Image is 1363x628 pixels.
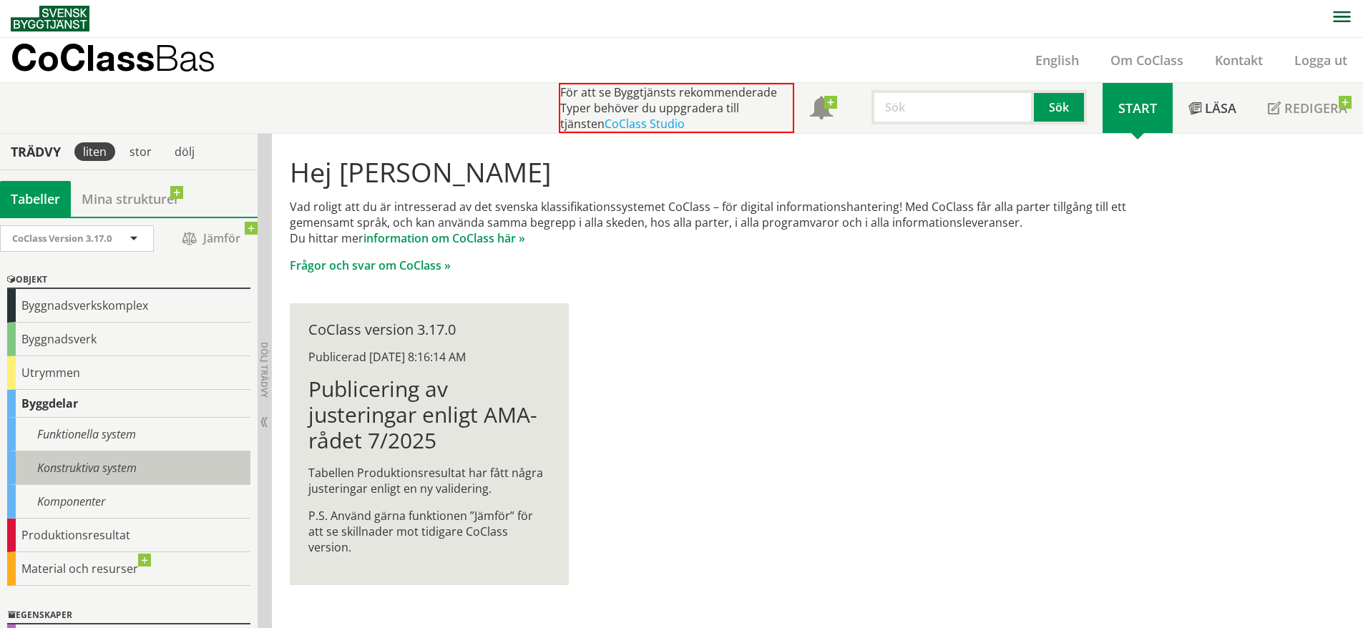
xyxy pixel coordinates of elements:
p: P.S. Använd gärna funktionen ”Jämför” för att se skillnader mot tidigare CoClass version. [308,508,549,555]
span: Start [1118,99,1157,117]
a: Läsa [1173,83,1252,133]
a: information om CoClass här » [363,230,525,246]
span: Notifikationer [810,98,833,121]
a: Redigera [1252,83,1363,133]
span: CoClass Version 3.17.0 [12,232,112,245]
div: Objekt [7,272,250,289]
input: Sök [871,90,1034,124]
span: Dölj trädvy [258,342,270,398]
a: Logga ut [1279,51,1363,69]
a: Om CoClass [1095,51,1199,69]
div: Produktionsresultat [7,519,250,552]
h1: Hej [PERSON_NAME] [290,156,1169,187]
span: Bas [155,36,215,79]
div: Material och resurser [7,552,250,586]
div: Komponenter [7,485,250,519]
h1: Publicering av justeringar enligt AMA-rådet 7/2025 [308,376,549,453]
a: Mina strukturer [71,181,190,217]
div: Trädvy [3,144,69,160]
span: Jämför [168,226,254,251]
p: CoClass [11,49,215,66]
div: Byggnadsverk [7,323,250,356]
div: stor [121,142,160,161]
a: Start [1103,83,1173,133]
a: CoClassBas [11,38,246,82]
div: Funktionella system [7,418,250,451]
p: Vad roligt att du är intresserad av det svenska klassifikationssystemet CoClass – för digital inf... [290,199,1169,246]
div: För att se Byggtjänsts rekommenderade Typer behöver du uppgradera till tjänsten [559,83,794,133]
div: Byggdelar [7,390,250,418]
div: liten [74,142,115,161]
a: Kontakt [1199,51,1279,69]
div: Egenskaper [7,607,250,624]
div: dölj [166,142,203,161]
div: Publicerad [DATE] 8:16:14 AM [308,349,549,365]
a: English [1020,51,1095,69]
button: Sök [1034,90,1087,124]
div: Utrymmen [7,356,250,390]
div: Konstruktiva system [7,451,250,485]
div: CoClass version 3.17.0 [308,322,549,338]
span: Redigera [1284,99,1347,117]
span: Läsa [1205,99,1236,117]
img: Svensk Byggtjänst [11,6,89,31]
a: Frågor och svar om CoClass » [290,257,451,273]
div: Byggnadsverkskomplex [7,289,250,323]
p: Tabellen Produktionsresultat har fått några justeringar enligt en ny validering. [308,465,549,496]
a: CoClass Studio [605,116,685,132]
